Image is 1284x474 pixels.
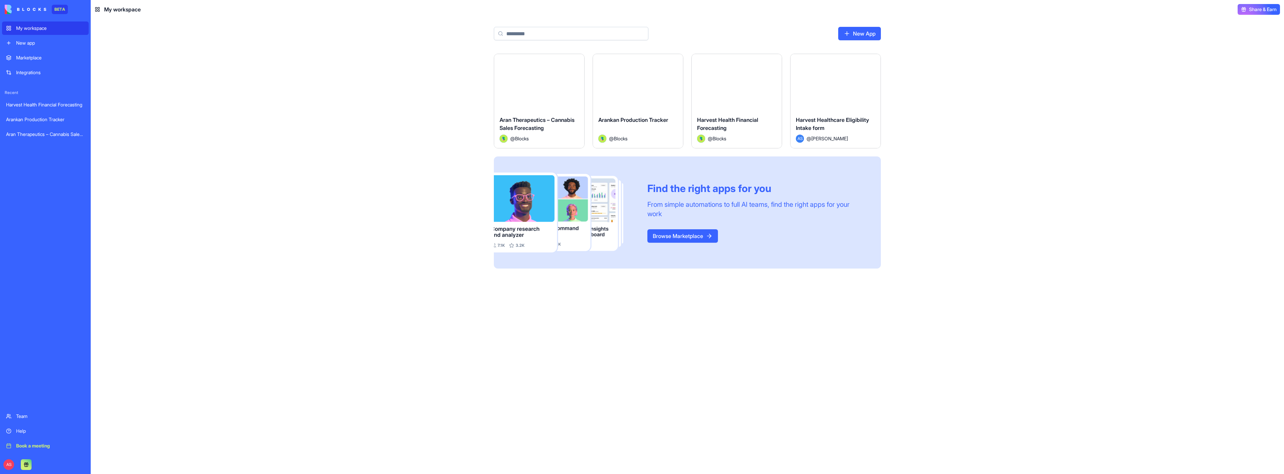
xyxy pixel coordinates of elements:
[647,200,865,219] div: From simple automations to full AI teams, find the right apps for your work
[5,5,68,14] a: BETA
[500,116,574,131] span: Aran Therapeutics – Cannabis Sales Forecasting
[52,5,68,14] div: BETA
[2,128,89,141] a: Aran Therapeutics – Cannabis Sales Forecasting
[104,5,141,13] span: My workspace
[838,27,881,40] a: New App
[16,40,85,46] div: New app
[807,135,811,142] span: @
[5,5,46,14] img: logo
[515,135,529,142] span: Blocks
[614,135,628,142] span: Blocks
[2,439,89,453] a: Book a meeting
[16,54,85,61] div: Marketplace
[494,173,637,253] img: Frame_181_egmpey.png
[1249,6,1277,13] span: Share & Earn
[811,135,848,142] span: [PERSON_NAME]
[6,131,85,138] div: Aran Therapeutics – Cannabis Sales Forecasting
[598,116,668,123] span: Arankan Production Tracker
[1238,4,1280,15] button: Share & Earn
[500,135,508,143] img: Avatar
[16,413,85,420] div: Team
[2,66,89,79] a: Integrations
[598,135,606,143] img: Avatar
[2,410,89,423] a: Team
[2,90,89,95] span: Recent
[697,116,758,131] span: Harvest Health Financial Forecasting
[2,21,89,35] a: My workspace
[796,135,804,143] span: AS
[16,25,85,32] div: My workspace
[708,135,713,142] span: @
[510,135,515,142] span: @
[6,116,85,123] div: Arankan Production Tracker
[16,442,85,449] div: Book a meeting
[593,54,683,148] a: Arankan Production TrackerAvatar@Blocks
[647,182,865,194] div: Find the right apps for you
[2,51,89,64] a: Marketplace
[790,54,881,148] a: Harvest Healthcare Eligibility Intake formAS@[PERSON_NAME]
[16,69,85,76] div: Integrations
[2,424,89,438] a: Help
[2,36,89,50] a: New app
[691,54,782,148] a: Harvest Health Financial ForecastingAvatar@Blocks
[3,459,14,470] span: AS
[647,229,718,243] a: Browse Marketplace
[609,135,614,142] span: @
[713,135,726,142] span: Blocks
[6,101,85,108] div: Harvest Health Financial Forecasting
[2,98,89,111] a: Harvest Health Financial Forecasting
[2,113,89,126] a: Arankan Production Tracker
[796,116,869,131] span: Harvest Healthcare Eligibility Intake form
[494,54,585,148] a: Aran Therapeutics – Cannabis Sales ForecastingAvatar@Blocks
[16,428,85,434] div: Help
[697,135,705,143] img: Avatar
